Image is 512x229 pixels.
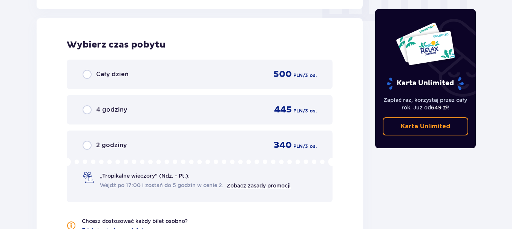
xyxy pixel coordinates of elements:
p: Karta Unlimited [386,77,464,90]
span: Wejdź po 17:00 i zostań do 5 godzin w cenie 2. [100,181,224,189]
p: 2 godziny [96,141,127,149]
span: 649 zł [431,105,448,111]
p: 4 godziny [96,106,127,114]
p: Zapłać raz, korzystaj przez cały rok. Już od ! [383,96,469,111]
p: PLN [293,143,303,150]
p: / 3 os. [303,108,317,114]
a: Zobacz zasady promocji [227,183,291,189]
p: Cały dzień [96,70,129,78]
a: Karta Unlimited [383,117,469,135]
p: PLN [293,108,303,114]
p: Chcesz dostosować każdy bilet osobno? [82,217,188,225]
p: Karta Unlimited [401,122,450,131]
p: / 3 os. [303,72,317,79]
p: 500 [273,69,292,80]
p: PLN [293,72,303,79]
p: 445 [274,104,292,115]
p: Wybierz czas pobytu [67,39,333,51]
p: „Tropikalne wieczory" (Ndz. - Pt.): [100,172,190,180]
p: 340 [274,140,292,151]
p: / 3 os. [303,143,317,150]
